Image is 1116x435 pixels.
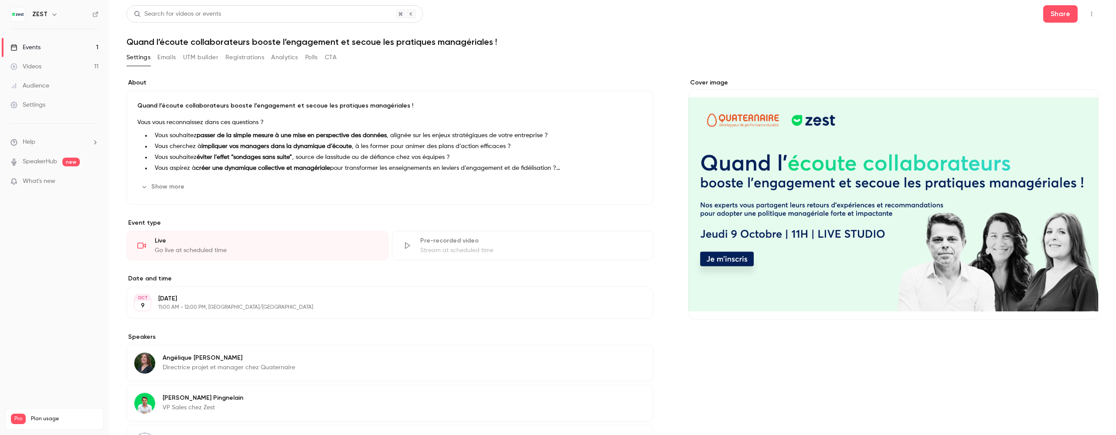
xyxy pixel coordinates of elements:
[155,236,378,245] div: Live
[10,62,41,71] div: Videos
[271,51,298,64] button: Analytics
[11,7,25,21] img: ZEST
[134,353,155,374] img: Angélique David
[155,246,378,255] div: Go live at scheduled time
[201,143,352,149] strong: impliquer vos managers dans la dynamique d’écoute
[126,37,1099,47] h1: Quand l’écoute collaborateurs booste l’engagement et secoue les pratiques managériales !
[688,78,1099,320] section: Cover image
[32,10,48,19] h6: ZEST
[126,274,653,283] label: Date and time
[31,415,98,422] span: Plan usage
[163,394,243,402] p: [PERSON_NAME] Pingnelain
[126,219,653,227] p: Event type
[126,345,653,381] div: Angélique DavidAngélique [PERSON_NAME]Directrice projet et manager chez Quaternaire
[126,385,653,422] div: Nicolas Pingnelain[PERSON_NAME] PingnelainVP Sales chez Zest
[10,101,45,109] div: Settings
[183,51,218,64] button: UTM builder
[305,51,318,64] button: Polls
[134,393,155,414] img: Nicolas Pingnelain
[141,301,145,310] p: 9
[392,231,654,260] div: Pre-recorded videoStream at scheduled time
[157,51,176,64] button: Emails
[163,354,295,362] p: Angélique [PERSON_NAME]
[137,101,643,110] p: Quand l’écoute collaborateurs booste l’engagement et secoue les pratiques managériales !
[126,333,653,341] label: Speakers
[151,164,643,173] li: Vous aspirez à pour transformer les enseignements en leviers d’engagement et de fidélisation ?
[225,51,264,64] button: Registrations
[23,138,35,147] span: Help
[158,294,607,303] p: [DATE]
[688,78,1099,87] label: Cover image
[10,138,99,147] li: help-dropdown-opener
[11,414,26,424] span: Pro
[126,51,150,64] button: Settings
[196,165,330,171] strong: créer une dynamique collective et managériale
[163,363,295,372] p: Directrice projet et manager chez Quaternaire
[10,43,41,52] div: Events
[163,403,243,412] p: VP Sales chez Zest
[23,177,55,186] span: What's new
[151,142,643,151] li: Vous cherchez à , à les former pour animer des plans d’action efficaces ?
[1043,5,1078,23] button: Share
[88,178,99,185] iframe: Noticeable Trigger
[151,153,643,162] li: Vous souhaitez , source de lassitude ou de défiance chez vos équipes ?
[10,81,49,90] div: Audience
[137,180,190,194] button: Show more
[197,154,292,160] strong: éviter l’effet “sondages sans suite”
[126,231,388,260] div: LiveGo live at scheduled time
[325,51,337,64] button: CTA
[197,132,387,138] strong: passer de la simple mesure à une mise en perspective des données
[134,10,221,19] div: Search for videos or events
[126,78,653,87] label: About
[151,131,643,140] li: Vous souhaitez , alignée sur les enjeux stratégiques de votre entreprise ?
[23,157,57,166] a: SpeakerHub
[137,117,643,128] p: Vous vous reconnaissez dans ces questions ?
[62,158,80,166] span: new
[158,304,607,311] p: 11:00 AM - 12:00 PM, [GEOGRAPHIC_DATA]/[GEOGRAPHIC_DATA]
[135,295,150,301] div: OCT
[420,246,643,255] div: Stream at scheduled time
[420,236,643,245] div: Pre-recorded video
